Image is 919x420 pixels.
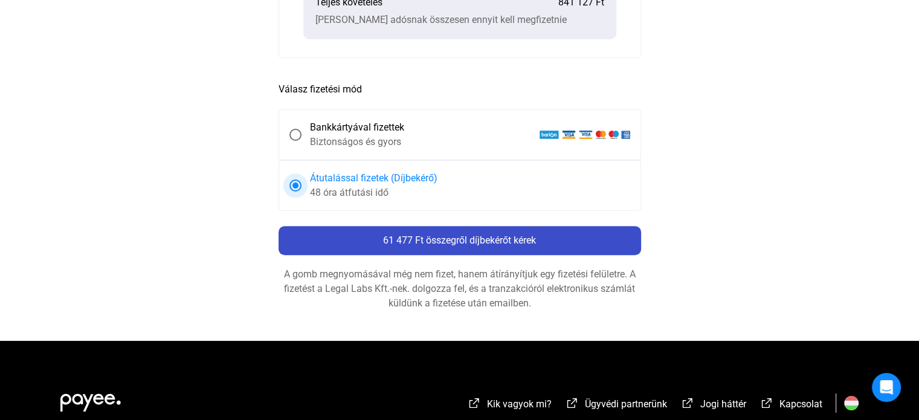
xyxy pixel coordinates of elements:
[700,398,746,410] font: Jogi háttér
[565,400,667,412] a: külső-link-fehérÜgyvédi partnerünk
[680,397,695,409] img: külső-link-fehér
[60,387,121,412] img: white-payee-white-dot.svg
[585,398,667,410] font: Ügyvédi partnerünk
[310,136,401,147] font: Biztonságos és gyors
[779,398,822,410] font: Kapcsolat
[759,400,822,412] a: külső-link-fehérKapcsolat
[467,397,482,409] img: külső-link-fehér
[310,121,404,133] font: Bankkártyával fizettek
[680,400,746,412] a: külső-link-fehérJogi háttér
[315,14,567,25] font: [PERSON_NAME] adósnak összesen ennyit kell megfizetnie
[310,187,389,198] font: 48 óra átfutási idő
[310,172,437,184] font: Átutalással fizetek (Díjbekérő)
[279,226,641,255] button: 61 477 Ft összegről díjbekérőt kérek
[759,397,774,409] img: külső-link-fehér
[872,373,901,402] div: Intercom Messenger megnyitása
[383,234,536,246] font: 61 477 Ft összegről díjbekérőt kérek
[279,83,362,95] font: Válasz fizetési mód
[487,398,552,410] font: Kik vagyok mi?
[539,130,630,140] img: barion
[565,397,579,409] img: külső-link-fehér
[467,400,552,412] a: külső-link-fehérKik vagyok mi?
[284,268,636,309] font: A gomb megnyomásával még nem fizet, hanem átírányítjuk egy fizetési felületre. A fizetést a Legal...
[844,396,859,410] img: HU.svg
